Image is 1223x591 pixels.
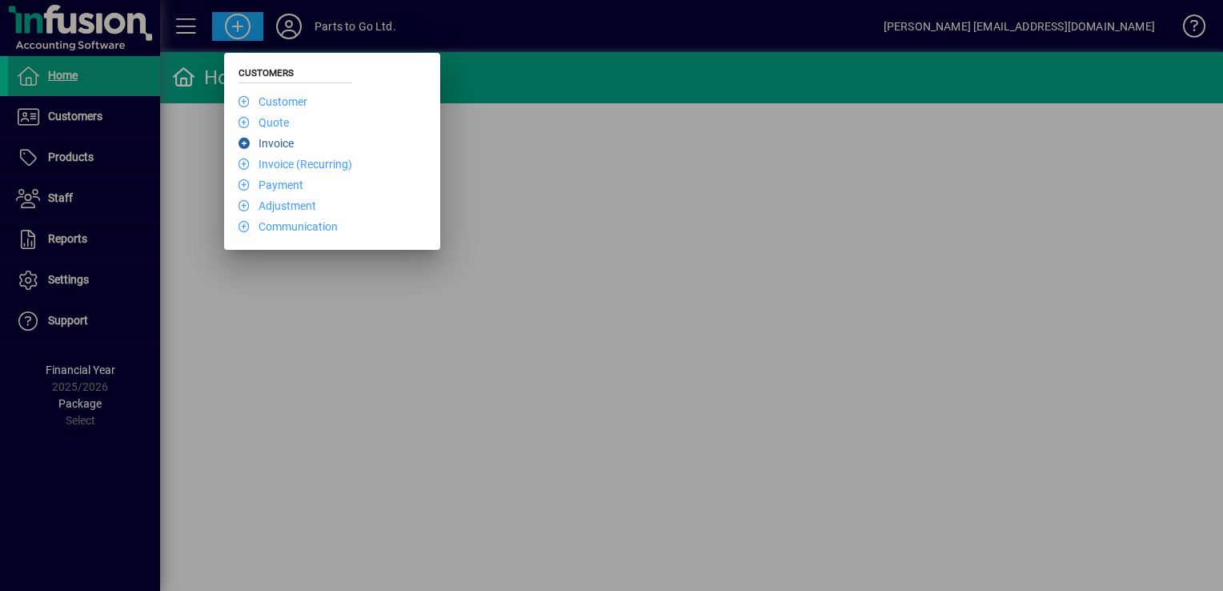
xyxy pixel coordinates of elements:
a: Adjustment [239,199,316,212]
h5: Customers [239,67,352,83]
a: Invoice [239,137,294,150]
a: Payment [239,179,303,191]
a: Customer [239,95,307,108]
a: Communication [239,220,338,233]
a: Quote [239,116,289,129]
a: Invoice (Recurring) [239,158,352,171]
